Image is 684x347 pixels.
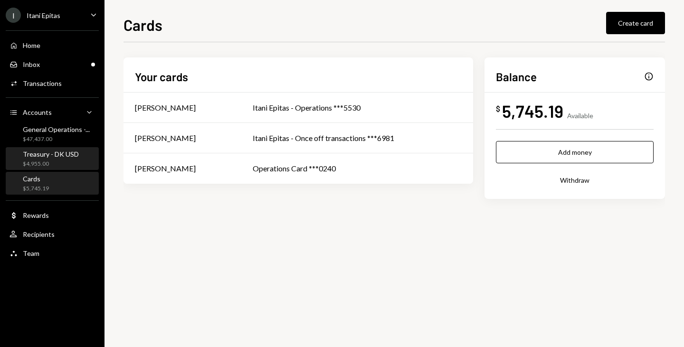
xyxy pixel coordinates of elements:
[6,244,99,262] a: Team
[27,11,60,19] div: Itani Epitas
[23,135,90,143] div: $47,437.00
[23,230,55,238] div: Recipients
[253,132,462,144] div: Itani Epitas - Once off transactions ***6981
[6,147,99,170] a: Treasury - DK USD$4,955.00
[23,60,40,68] div: Inbox
[253,163,462,174] div: Operations Card ***0240
[135,102,196,113] div: [PERSON_NAME]
[23,41,40,49] div: Home
[135,69,188,84] h2: Your cards
[23,150,79,158] div: Treasury - DK USD
[496,141,654,163] button: Add money
[23,211,49,219] div: Rewards
[23,185,49,193] div: $5,745.19
[253,102,462,113] div: Itani Epitas - Operations ***5530
[23,249,39,257] div: Team
[23,160,79,168] div: $4,955.00
[496,104,500,113] div: $
[6,8,21,23] div: I
[502,100,563,122] div: 5,745.19
[6,225,99,243] a: Recipients
[135,163,196,174] div: [PERSON_NAME]
[23,108,52,116] div: Accounts
[6,103,99,121] a: Accounts
[496,69,537,84] h2: Balance
[23,125,90,133] div: General Operations -...
[6,206,99,224] a: Rewards
[6,122,99,145] a: General Operations -...$47,437.00
[123,15,162,34] h1: Cards
[6,56,99,73] a: Inbox
[6,172,99,195] a: Cards$5,745.19
[135,132,196,144] div: [PERSON_NAME]
[496,169,654,191] button: Withdraw
[23,175,49,183] div: Cards
[6,75,99,92] a: Transactions
[23,79,62,87] div: Transactions
[606,12,665,34] button: Create card
[567,112,593,120] div: Available
[6,37,99,54] a: Home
